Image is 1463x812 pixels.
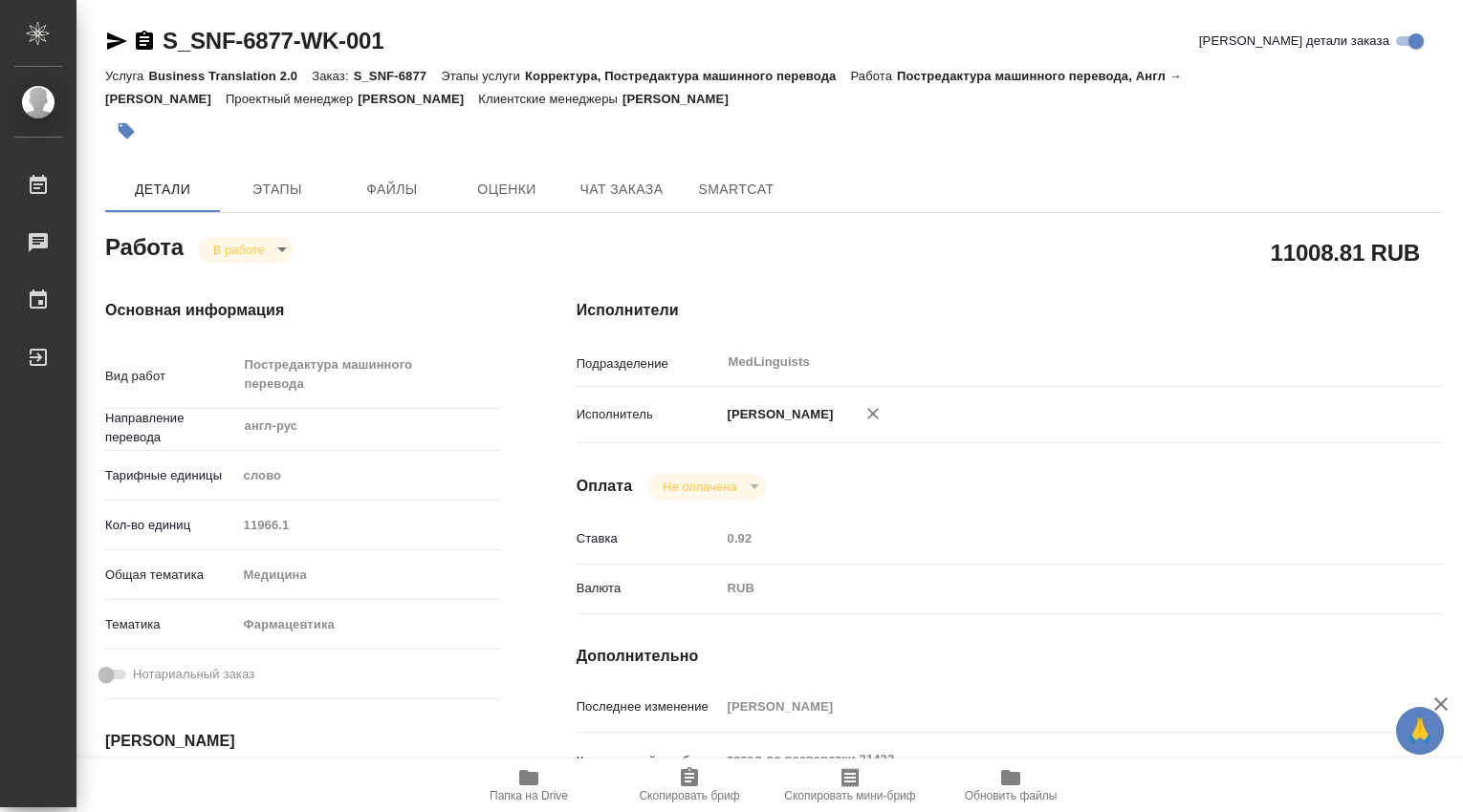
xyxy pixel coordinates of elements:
[237,459,500,492] div: слово
[105,30,128,53] button: Скопировать ссылку для ЯМессенджера
[105,228,184,263] h2: Работа
[770,759,930,812] button: Скопировать мини-бриф
[690,178,782,202] span: SmartCat
[461,178,553,202] span: Оценки
[639,789,739,802] span: Скопировать бриф
[448,759,609,812] button: Папка на Drive
[105,299,500,322] h4: Основная информация
[207,242,271,258] button: В работе
[105,110,147,152] button: Добавить тэг
[133,30,156,53] button: Скопировать ссылку
[231,178,323,202] span: Этапы
[577,405,721,424] p: Исполнитель
[721,743,1370,776] textarea: тотал до разверстки 31433
[490,789,568,802] span: Папка на Drive
[577,579,721,598] p: Валюта
[721,693,1370,720] input: Пустое поле
[577,354,721,374] p: Подразделение
[358,92,478,106] p: [PERSON_NAME]
[133,665,254,684] span: Нотариальный заказ
[721,524,1370,552] input: Пустое поле
[647,474,765,500] div: В работе
[1199,32,1389,51] span: [PERSON_NAME] детали заказа
[237,559,500,591] div: Медицина
[1271,236,1420,268] h2: 11008.81 RUB
[721,572,1370,605] div: RUB
[441,69,525,83] p: Этапы услуги
[576,178,667,202] span: Чат заказа
[163,28,383,53] a: S_SNF-6877-WK-001
[237,511,500,539] input: Пустое поле
[930,759,1091,812] button: Обновить файлы
[312,69,353,83] p: Заказ:
[354,69,442,83] p: S_SNF-6877
[622,92,743,106] p: [PERSON_NAME]
[105,730,500,753] h4: [PERSON_NAME]
[1404,711,1436,751] span: 🙏
[105,409,237,447] p: Направление перевода
[525,69,850,83] p: Корректура, Постредактура машинного перевода
[1396,707,1444,755] button: 🙏
[105,516,237,535] p: Кол-во единиц
[105,615,237,634] p: Тематика
[478,92,622,106] p: Клиентские менеджеры
[965,789,1058,802] span: Обновить файлы
[105,466,237,485] p: Тарифные единицы
[105,566,237,585] p: Общая тематика
[609,759,770,812] button: Скопировать бриф
[226,92,358,106] p: Проектный менеджер
[577,645,1442,668] h4: Дополнительно
[577,529,721,548] p: Ставка
[721,405,834,424] p: [PERSON_NAME]
[577,299,1442,322] h4: Исполнители
[577,697,721,716] p: Последнее изменение
[784,789,915,802] span: Скопировать мини-бриф
[148,69,312,83] p: Business Translation 2.0
[577,475,633,498] h4: Оплата
[105,367,237,386] p: Вид работ
[657,479,742,495] button: Не оплачена
[346,178,438,202] span: Файлы
[117,178,208,202] span: Детали
[852,393,894,435] button: Удалить исполнителя
[105,69,148,83] p: Услуга
[850,69,897,83] p: Работа
[198,237,294,263] div: В работе
[237,609,500,641] div: Фармацевтика
[577,752,721,771] p: Комментарий к работе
